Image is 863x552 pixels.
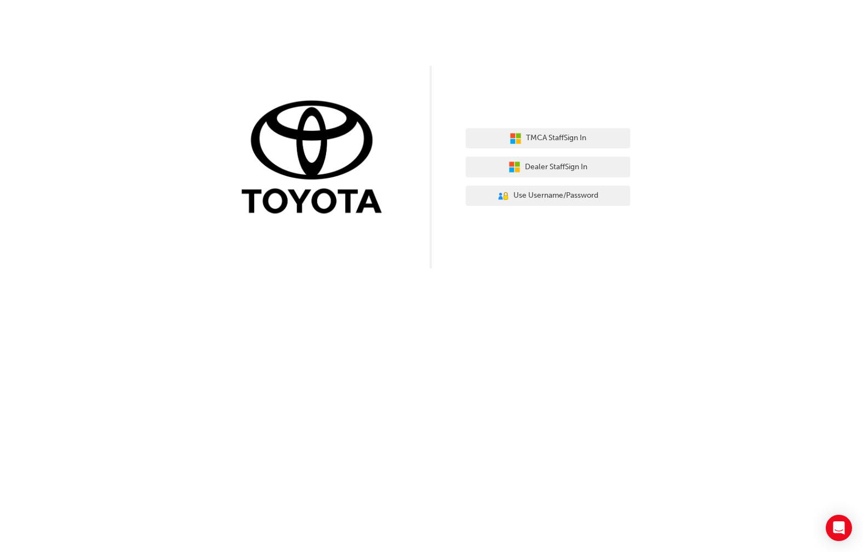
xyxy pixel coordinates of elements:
button: TMCA StaffSign In [466,128,630,149]
span: TMCA Staff Sign In [526,132,586,145]
button: Use Username/Password [466,186,630,206]
div: Open Intercom Messenger [826,515,852,541]
img: Trak [233,98,398,219]
span: Dealer Staff Sign In [525,161,587,174]
span: Use Username/Password [513,189,598,202]
button: Dealer StaffSign In [466,157,630,177]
